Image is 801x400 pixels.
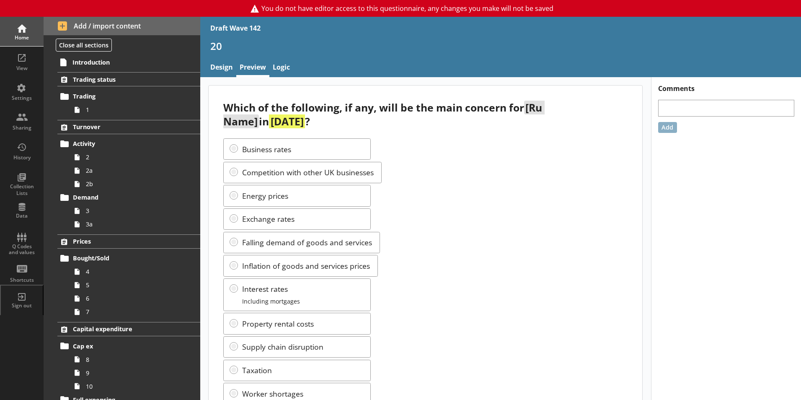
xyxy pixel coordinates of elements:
[7,34,36,41] div: Home
[86,220,179,228] span: 3a
[70,151,200,164] a: 2
[70,164,200,177] a: 2a
[57,191,200,204] a: Demand
[57,55,200,69] a: Introduction
[70,305,200,319] a: 7
[86,369,179,377] span: 9
[7,65,36,72] div: View
[73,342,176,350] span: Cap ex
[61,137,200,191] li: Activity22a2b
[57,234,200,249] a: Prices
[223,101,628,128] div: Which of the following, if any, will be the main concern for in ?
[86,106,179,114] span: 1
[86,268,179,275] span: 4
[57,322,200,336] a: Capital expenditure
[44,72,200,116] li: Trading statusTrading1
[86,294,179,302] span: 6
[7,244,36,256] div: Q Codes and values
[7,302,36,309] div: Sign out
[86,356,179,364] span: 8
[73,254,176,262] span: Bought/Sold
[61,90,200,117] li: Trading1
[207,59,236,77] a: Design
[86,166,179,174] span: 2a
[73,92,176,100] span: Trading
[86,153,179,161] span: 2
[7,125,36,131] div: Sharing
[57,90,200,103] a: Trading
[70,177,200,191] a: 2b
[73,237,176,245] span: Prices
[210,39,791,52] h1: 20
[7,154,36,161] div: History
[7,277,36,283] div: Shortcuts
[86,180,179,188] span: 2b
[7,213,36,219] div: Data
[70,278,200,292] a: 5
[73,123,176,131] span: Turnover
[56,39,112,52] button: Close all sections
[72,58,176,66] span: Introduction
[58,21,186,31] span: Add / import content
[73,140,176,148] span: Activity
[70,379,200,393] a: 10
[57,137,200,151] a: Activity
[44,17,200,35] button: Add / import content
[210,23,261,33] div: Draft Wave 142
[70,353,200,366] a: 8
[70,292,200,305] a: 6
[57,72,200,86] a: Trading status
[86,308,179,316] span: 7
[57,339,200,353] a: Cap ex
[57,252,200,265] a: Bought/Sold
[73,193,176,201] span: Demand
[61,191,200,231] li: Demand33a
[57,120,200,134] a: Turnover
[86,207,179,215] span: 3
[7,95,36,101] div: Settings
[70,204,200,218] a: 3
[236,59,269,77] a: Preview
[70,103,200,117] a: 1
[61,339,200,393] li: Cap ex8910
[223,101,545,128] span: [Ru Name]
[7,183,36,196] div: Collection Lists
[86,382,179,390] span: 10
[44,234,200,319] li: PricesBought/Sold4567
[73,325,176,333] span: Capital expenditure
[73,75,176,83] span: Trading status
[86,281,179,289] span: 5
[70,265,200,278] a: 4
[44,120,200,231] li: TurnoverActivity22a2bDemand33a
[70,366,200,379] a: 9
[61,252,200,319] li: Bought/Sold4567
[269,59,293,77] a: Logic
[70,218,200,231] a: 3a
[269,114,305,128] strong: [DATE]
